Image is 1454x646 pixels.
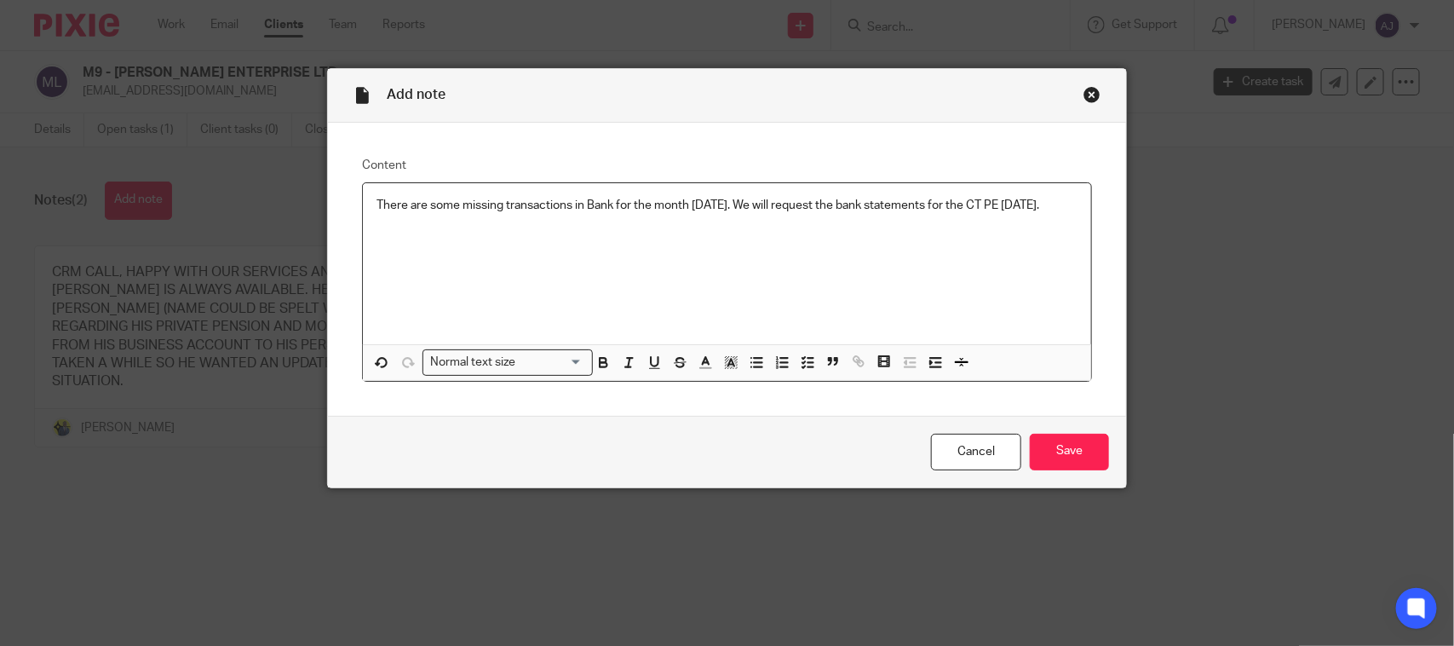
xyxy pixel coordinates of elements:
span: Normal text size [427,354,520,372]
span: Add note [387,88,445,101]
label: Content [362,157,1092,174]
p: There are some missing transactions in Bank for the month [DATE]. We will request the bank statem... [376,197,1078,214]
div: Search for option [422,349,593,376]
div: Close this dialog window [1083,86,1101,103]
input: Save [1030,434,1109,470]
a: Cancel [931,434,1021,470]
input: Search for option [521,354,583,372]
